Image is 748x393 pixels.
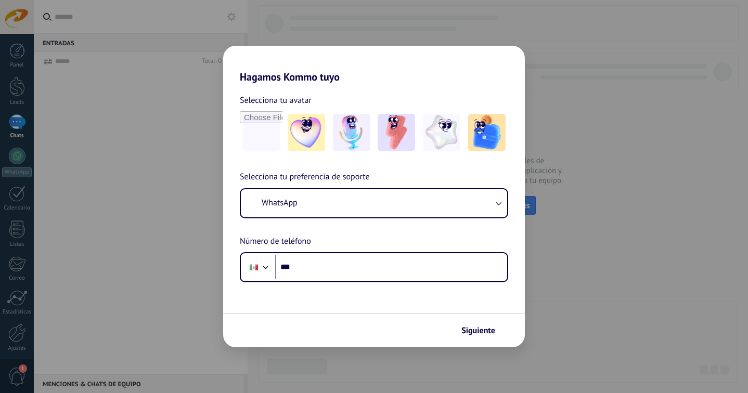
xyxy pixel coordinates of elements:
button: Siguiente [457,322,509,339]
span: Siguiente [461,327,495,334]
span: Selecciona tu avatar [240,94,312,107]
img: -4.jpeg [423,114,460,151]
img: -5.jpeg [468,114,506,151]
div: Mexico: + 52 [244,256,264,278]
span: WhatsApp [262,198,298,208]
img: -2.jpeg [333,114,370,151]
button: WhatsApp [241,189,507,217]
span: Número de teléfono [240,235,311,248]
img: -1.jpeg [288,114,325,151]
img: -3.jpeg [378,114,415,151]
h2: Hagamos Kommo tuyo [223,46,525,83]
span: Selecciona tu preferencia de soporte [240,171,370,184]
